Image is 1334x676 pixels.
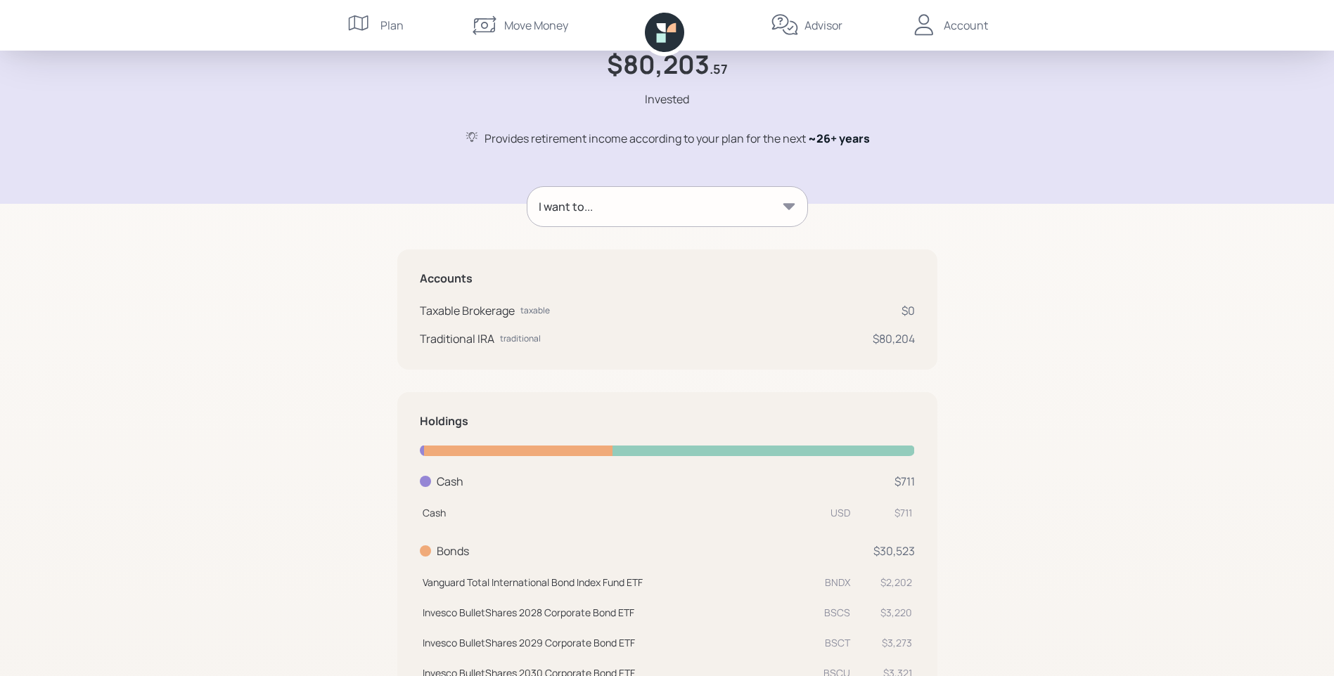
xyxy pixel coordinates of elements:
[420,330,494,347] div: Traditional IRA
[420,415,468,428] h5: Holdings
[423,635,815,650] div: Invesco BulletShares 2029 Corporate Bond ETF
[804,17,842,34] div: Advisor
[873,330,915,347] div: $80,204
[485,130,870,147] div: Provides retirement income according to your plan for the next
[437,542,469,559] div: Bonds
[420,272,915,285] h5: Accounts
[856,505,912,520] div: $711
[420,302,515,319] div: Taxable Brokerage
[710,62,728,77] h4: .57
[944,17,988,34] div: Account
[423,605,815,620] div: Invesco BulletShares 2028 Corporate Bond ETF
[380,17,404,34] div: Plan
[856,605,912,620] div: $3,220
[607,49,710,79] h1: $80,203
[437,473,463,490] div: Cash
[520,304,550,317] div: taxable
[504,17,568,34] div: Move Money
[902,302,915,319] div: $0
[821,605,850,620] div: BSCS
[539,198,593,215] div: I want to...
[645,91,689,108] div: Invested
[423,575,815,590] div: Vanguard Total International Bond Index Fund ETF
[500,332,541,345] div: traditional
[423,505,815,520] div: Cash
[821,505,850,520] div: USD
[894,473,915,490] div: $711
[808,131,870,146] span: ~ 26+ years
[856,635,912,650] div: $3,273
[821,575,850,590] div: BNDX
[821,635,850,650] div: BSCT
[856,575,912,590] div: $2,202
[873,542,915,559] div: $30,523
